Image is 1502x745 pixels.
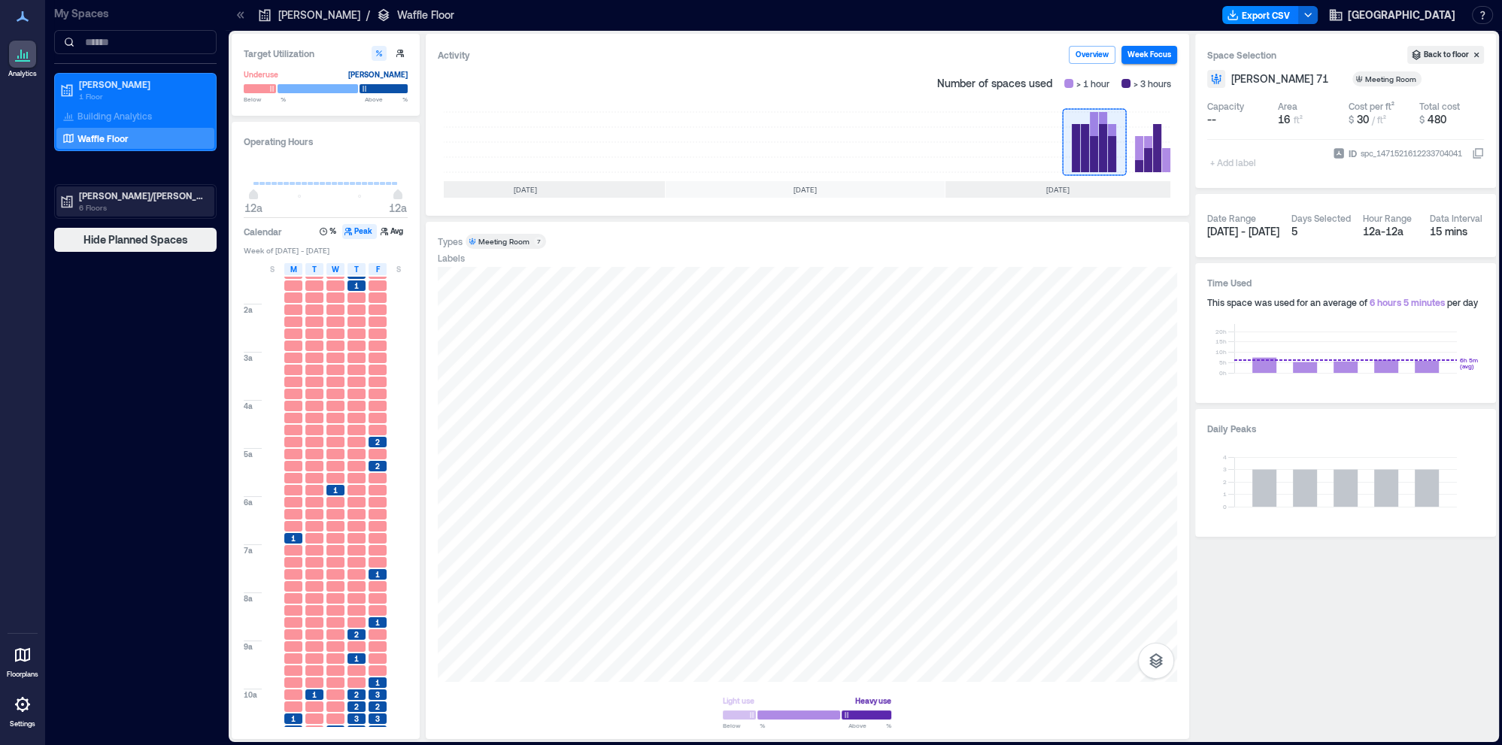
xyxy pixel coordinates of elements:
[1363,212,1412,224] div: Hour Range
[1207,296,1484,308] div: This space was used for an average of per day
[332,263,339,275] span: W
[1076,76,1109,91] span: > 1 hour
[244,689,257,700] span: 10a
[438,252,465,264] div: Labels
[244,449,253,459] span: 5a
[244,497,253,507] span: 6a
[365,95,408,104] span: Above %
[333,485,338,495] span: 1
[366,8,370,23] p: /
[244,67,278,82] div: Underuse
[54,228,217,252] button: Hide Planned Spaces
[1430,224,1485,239] div: 15 mins
[478,236,529,247] div: Meeting Room
[375,677,380,688] span: 1
[1222,503,1226,510] tspan: 0
[945,181,1170,198] div: [DATE]
[244,401,253,411] span: 4a
[1363,224,1418,239] div: 12a - 12a
[354,725,359,736] span: 3
[1291,224,1351,239] div: 5
[1231,71,1328,86] span: [PERSON_NAME] 71
[375,569,380,580] span: 1
[244,134,408,149] h3: Operating Hours
[291,725,296,736] span: 2
[312,263,317,275] span: T
[375,461,380,471] span: 2
[386,181,665,198] div: [DATE]
[1407,46,1484,64] button: Back to floor
[1207,212,1256,224] div: Date Range
[270,263,275,275] span: S
[317,224,341,239] button: %
[375,689,380,700] span: 3
[1222,465,1226,473] tspan: 3
[1357,113,1369,126] span: 30
[244,245,408,256] span: Week of [DATE] - [DATE]
[244,353,253,363] span: 3a
[1207,47,1407,62] h3: Space Selection
[1430,212,1482,224] div: Data Interval
[244,304,253,315] span: 2a
[1370,297,1445,307] span: 6 hours 5 minutes
[291,713,296,724] span: 1
[375,437,380,447] span: 2
[1207,421,1484,436] h3: Daily Peaks
[4,36,41,83] a: Analytics
[79,189,205,201] p: [PERSON_NAME]/[PERSON_NAME]
[438,47,470,62] div: Activity
[244,201,262,214] span: 12a
[278,8,360,23] p: [PERSON_NAME]
[79,90,205,102] p: 1 Floor
[1222,453,1226,461] tspan: 4
[397,8,454,23] p: Waffle Floor
[1419,114,1425,125] span: $
[54,6,217,21] p: My Spaces
[1291,212,1351,224] div: Days Selected
[1222,6,1299,24] button: Export CSV
[2,637,43,683] a: Floorplans
[333,725,338,736] span: 1
[1207,225,1279,238] span: [DATE] - [DATE]
[7,670,38,679] p: Floorplans
[10,719,35,728] p: Settings
[342,224,377,239] button: Peak
[312,689,317,700] span: 1
[79,201,205,214] p: 6 Floors
[375,617,380,628] span: 1
[244,46,408,61] h3: Target Utilization
[1207,100,1244,112] div: Capacity
[1215,328,1226,335] tspan: 20h
[354,701,359,712] span: 2
[244,641,253,652] span: 9a
[1359,146,1464,161] div: spc_1471521612233704041
[8,69,37,78] p: Analytics
[1419,100,1460,112] div: Total cost
[290,263,297,275] span: M
[1222,478,1226,486] tspan: 2
[376,263,380,275] span: F
[1348,8,1455,23] span: [GEOGRAPHIC_DATA]
[1133,76,1171,91] span: > 3 hours
[931,70,1177,97] div: Number of spaces used
[1349,146,1357,161] span: ID
[1352,71,1440,86] button: Meeting Room
[1207,152,1262,173] span: + Add label
[1222,490,1226,498] tspan: 1
[244,545,253,556] span: 7a
[375,725,380,736] span: 2
[1349,100,1394,112] div: Cost per ft²
[723,721,765,730] span: Below %
[1207,112,1272,127] button: --
[375,713,380,724] span: 3
[244,95,286,104] span: Below %
[375,701,380,712] span: 2
[348,67,408,82] div: [PERSON_NAME]
[354,653,359,664] span: 1
[855,693,891,708] div: Heavy use
[378,224,408,239] button: Avg
[1231,71,1346,86] button: [PERSON_NAME] 71
[354,629,359,640] span: 2
[1372,114,1386,125] span: / ft²
[83,232,188,247] span: Hide Planned Spaces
